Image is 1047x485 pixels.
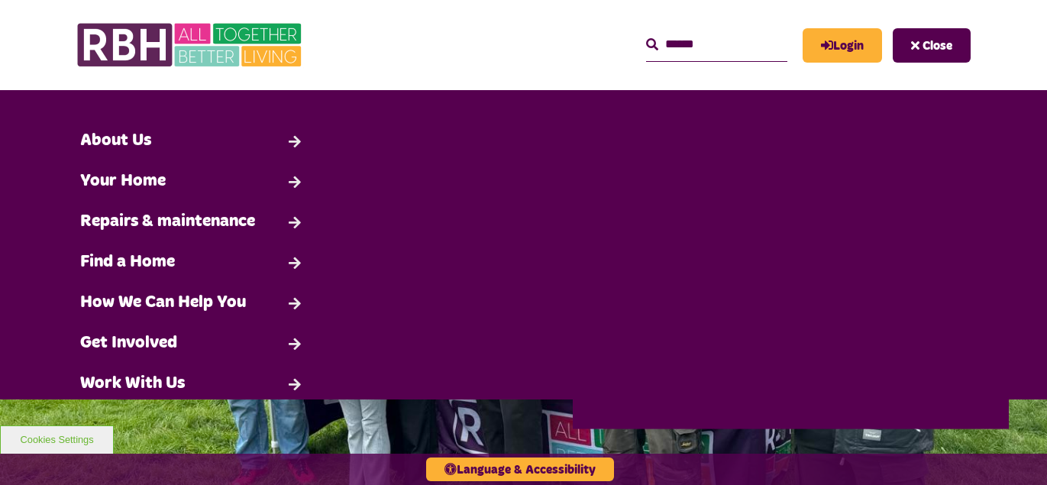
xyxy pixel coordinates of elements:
a: MyRBH [803,28,882,63]
a: Your Home [73,161,312,202]
img: RBH [76,15,305,75]
a: Find a Home [73,242,312,283]
iframe: Netcall Web Assistant for live chat [978,416,1047,485]
button: Language & Accessibility [426,458,614,481]
a: About Us [73,121,312,161]
button: Navigation [893,28,971,63]
a: Get Involved [73,323,312,364]
a: Repairs & maintenance [73,202,312,242]
span: Close [923,40,952,52]
a: How We Can Help You [73,283,312,323]
a: Work With Us [73,364,312,404]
